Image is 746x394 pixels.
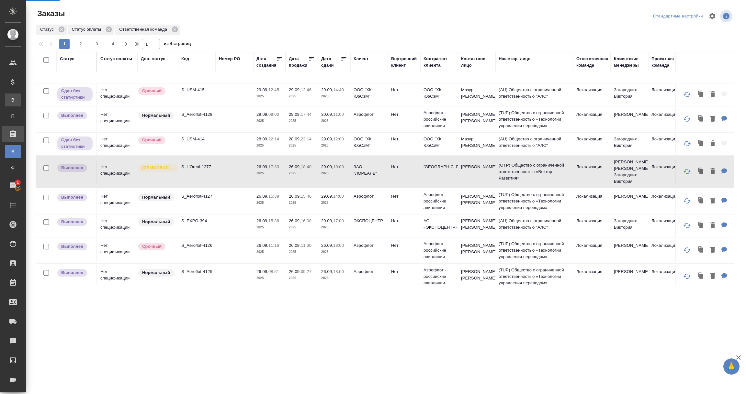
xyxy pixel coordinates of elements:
div: Дата продажи [289,56,308,69]
button: 🙏 [723,358,740,375]
p: 17:33 [268,164,279,169]
p: Нормальный [142,112,170,119]
p: Выполнен [61,269,83,276]
span: 🙏 [726,360,737,373]
div: Выставляет ПМ после сдачи и проведения начислений. Последний этап для ПМа [57,193,93,202]
span: из 4 страниц [164,40,191,49]
p: Ответственная команда [119,26,169,33]
div: Статус по умолчанию для стандартных заказов [138,193,175,202]
p: 22:14 [301,137,311,141]
td: Нет спецификации [97,190,138,213]
p: 29.09, [289,112,301,117]
div: Выставляет ПМ после сдачи и проведения начислений. Последний этап для ПМа [57,111,93,120]
button: Удалить [707,165,718,178]
div: Выставляет ПМ после сдачи и проведения начислений. Последний этап для ПМа [57,218,93,226]
div: Выставляет ПМ после сдачи и проведения начислений. Последний этап для ПМа [57,268,93,277]
button: Обновить [679,268,695,284]
p: S_Aeroflot-4125 [181,268,212,275]
p: Нет [391,111,417,118]
a: 1 [2,178,24,194]
a: В [5,145,21,158]
button: 2 [75,39,86,49]
p: 2025 [289,249,315,255]
td: Локализация [648,108,686,131]
p: 2025 [289,170,315,177]
p: 2025 [321,249,347,255]
p: 2025 [321,275,347,281]
button: Удалить [707,270,718,283]
p: S_Aeroflot-4126 [181,242,212,249]
p: 12:00 [333,137,344,141]
span: Посмотреть информацию [720,10,734,22]
p: Выполнен [61,219,83,225]
td: Мазур [PERSON_NAME] [458,133,495,155]
p: 18:00 [333,269,344,274]
td: Нет спецификации [97,214,138,237]
td: Локализация [573,190,611,213]
td: (OTP) Общество с ограниченной ответственностью «Вектор Развития» [495,159,573,185]
div: Ответственная команда [115,25,180,35]
p: 15:39 [268,194,279,199]
p: 28.09, [256,137,268,141]
div: Клиентские менеджеры [614,56,645,69]
p: 28.09, [289,137,301,141]
td: Нет спецификации [97,265,138,288]
button: Удалить [707,88,718,101]
p: Аэрофлот - российские авиалинии [424,241,455,260]
p: Выполнен [61,165,83,171]
p: 26.09, [289,218,301,223]
span: Ф [8,165,18,171]
td: Локализация [573,239,611,262]
p: 17:44 [301,112,311,117]
td: Локализация [573,108,611,131]
button: Обновить [679,218,695,233]
div: Контактное лицо [461,56,492,69]
p: 2025 [321,200,347,206]
td: Нет спецификации [97,160,138,183]
p: ООО "ХК ЮэСэМ" [354,136,385,149]
p: 2025 [321,170,347,177]
p: Сдан без статистики [61,88,89,101]
p: 30.09, [321,112,333,117]
td: [PERSON_NAME] [611,190,648,213]
button: 4 [108,39,118,49]
td: Загородних Виктория [611,133,648,155]
div: Ответственная команда [576,56,608,69]
td: (AU) Общество с ограниченной ответственностью "АЛС" [495,83,573,106]
p: Аэрофлот [354,242,385,249]
td: [PERSON_NAME] [PERSON_NAME] [458,239,495,262]
p: 26.09, [256,164,268,169]
span: Заказы [36,8,65,19]
td: [PERSON_NAME] [PERSON_NAME], Загородних Виктория [611,156,648,188]
td: [PERSON_NAME] [PERSON_NAME] [458,108,495,131]
span: В [8,97,18,103]
p: 2025 [256,224,282,231]
p: 26.09, [256,218,268,223]
div: Статус по умолчанию для стандартных заказов [138,268,175,277]
a: Ф [5,161,21,174]
td: Нет спецификации [97,83,138,106]
div: Статус [60,56,74,62]
td: Локализация [648,133,686,155]
span: 4 [108,41,118,47]
p: 26.09, [256,269,268,274]
div: Выставляется автоматически, если на указанный объем услуг необходимо больше времени в стандартном... [138,136,175,145]
p: 29.09, [321,218,333,223]
p: 29.09, [256,112,268,117]
p: 2025 [256,200,282,206]
p: 26.09, [289,194,301,199]
button: Клонировать [695,113,707,126]
p: Нет [391,136,417,142]
p: 17:00 [333,218,344,223]
button: Клонировать [695,270,707,283]
p: Срочный [142,243,162,250]
div: Выставляет ПМ, когда заказ сдан КМу, но начисления еще не проведены [57,87,93,102]
td: Локализация [648,83,686,106]
p: АО «ЭКСПОЦЕНТР» [424,218,455,231]
p: 11:30 [301,243,311,248]
div: Выставляет ПМ, когда заказ сдан КМу, но начисления еще не проведены [57,136,93,151]
div: Дата создания [256,56,276,69]
p: 2025 [289,93,315,100]
p: ЭКСПОЦЕНТР [354,218,385,224]
td: Локализация [573,83,611,106]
